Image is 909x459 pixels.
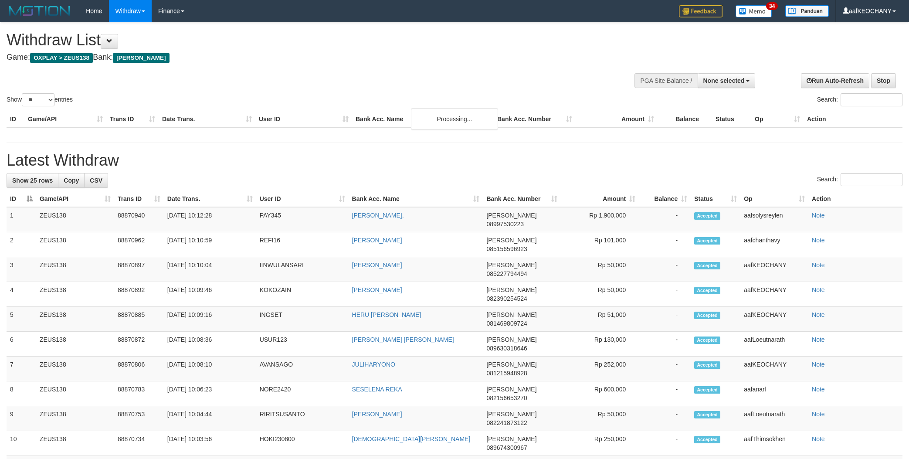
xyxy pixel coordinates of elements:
th: Amount: activate to sort column ascending [561,191,639,207]
td: 10 [7,431,36,456]
th: Bank Acc. Name: activate to sort column ascending [349,191,483,207]
a: [PERSON_NAME] [352,262,402,269]
a: Note [812,361,825,368]
td: ZEUS138 [36,332,114,357]
span: Copy 085227794494 to clipboard [486,270,527,277]
img: panduan.png [785,5,829,17]
th: ID [7,111,24,127]
td: Rp 130,000 [561,332,639,357]
a: CSV [84,173,108,188]
td: Rp 50,000 [561,282,639,307]
td: PAY345 [256,207,349,232]
a: [PERSON_NAME] [352,286,402,293]
td: RIRITSUSANTO [256,406,349,431]
td: aafanarl [740,381,808,406]
td: [DATE] 10:09:46 [164,282,256,307]
a: Note [812,311,825,318]
a: HERU [PERSON_NAME] [352,311,421,318]
span: Accepted [694,262,720,269]
span: [PERSON_NAME] [486,262,536,269]
span: Copy [64,177,79,184]
span: Accepted [694,237,720,245]
td: 88870806 [114,357,164,381]
td: 88870783 [114,381,164,406]
td: 88870940 [114,207,164,232]
span: Copy 082390254524 to clipboard [486,295,527,302]
span: Accepted [694,386,720,394]
th: Op: activate to sort column ascending [740,191,808,207]
td: aafsolysreylen [740,207,808,232]
label: Show entries [7,93,73,106]
td: [DATE] 10:03:56 [164,431,256,456]
th: Status: activate to sort column ascending [691,191,740,207]
td: 88870753 [114,406,164,431]
span: Accepted [694,436,720,443]
span: [PERSON_NAME] [486,435,536,442]
a: Note [812,212,825,219]
td: Rp 50,000 [561,257,639,282]
th: Game/API [24,111,106,127]
td: [DATE] 10:10:59 [164,232,256,257]
td: IINWULANSARI [256,257,349,282]
td: 88870872 [114,332,164,357]
a: [DEMOGRAPHIC_DATA][PERSON_NAME] [352,435,471,442]
td: - [639,357,691,381]
td: Rp 50,000 [561,406,639,431]
td: aafKEOCHANY [740,357,808,381]
td: [DATE] 10:08:36 [164,332,256,357]
td: AVANSAGO [256,357,349,381]
th: Bank Acc. Number [494,111,576,127]
th: Action [804,111,902,127]
a: Show 25 rows [7,173,58,188]
td: 5 [7,307,36,332]
span: [PERSON_NAME] [486,336,536,343]
th: User ID [255,111,352,127]
td: USUR123 [256,332,349,357]
span: [PERSON_NAME] [486,386,536,393]
select: Showentries [22,93,54,106]
td: ZEUS138 [36,406,114,431]
a: Note [812,386,825,393]
td: ZEUS138 [36,307,114,332]
a: SESELENA REKA [352,386,402,393]
td: aafchanthavy [740,232,808,257]
td: aafLoeutnarath [740,332,808,357]
h1: Withdraw List [7,31,597,49]
td: [DATE] 10:04:44 [164,406,256,431]
span: None selected [703,77,745,84]
td: 88870962 [114,232,164,257]
td: 88870885 [114,307,164,332]
label: Search: [817,173,902,186]
span: Show 25 rows [12,177,53,184]
a: Run Auto-Refresh [801,73,869,88]
td: - [639,282,691,307]
span: Copy 081215948928 to clipboard [486,370,527,377]
span: Copy 082156653270 to clipboard [486,394,527,401]
div: Processing... [411,108,498,130]
th: Amount [576,111,658,127]
a: Copy [58,173,85,188]
span: [PERSON_NAME] [486,212,536,219]
td: - [639,257,691,282]
a: JULIHARYONO [352,361,395,368]
td: INGSET [256,307,349,332]
span: [PERSON_NAME] [113,53,169,63]
th: Date Trans. [159,111,255,127]
th: Game/API: activate to sort column ascending [36,191,114,207]
td: [DATE] 10:09:16 [164,307,256,332]
span: Copy 081469809724 to clipboard [486,320,527,327]
span: Accepted [694,312,720,319]
a: Note [812,336,825,343]
td: - [639,431,691,456]
td: aafKEOCHANY [740,307,808,332]
img: Button%20Memo.svg [736,5,772,17]
td: - [639,381,691,406]
td: ZEUS138 [36,381,114,406]
td: - [639,307,691,332]
h4: Game: Bank: [7,53,597,62]
span: [PERSON_NAME] [486,361,536,368]
span: Accepted [694,287,720,294]
img: MOTION_logo.png [7,4,73,17]
div: PGA Site Balance / [634,73,697,88]
a: Stop [871,73,896,88]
